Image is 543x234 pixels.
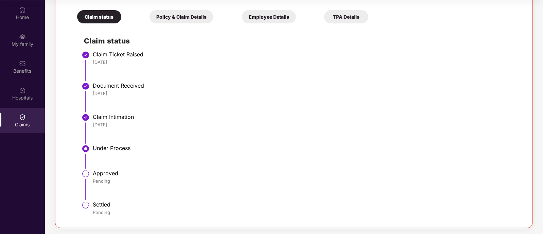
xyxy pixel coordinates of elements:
[19,114,26,121] img: svg+xml;base64,PHN2ZyBpZD0iQ2xhaW0iIHhtbG5zPSJodHRwOi8vd3d3LnczLm9yZy8yMDAwL3N2ZyIgd2lkdGg9IjIwIi...
[93,122,518,128] div: [DATE]
[93,201,518,208] div: Settled
[82,82,90,90] img: svg+xml;base64,PHN2ZyBpZD0iU3RlcC1Eb25lLTMyeDMyIiB4bWxucz0iaHR0cDovL3d3dy53My5vcmcvMjAwMC9zdmciIH...
[19,33,26,40] img: svg+xml;base64,PHN2ZyB3aWR0aD0iMjAiIGhlaWdodD0iMjAiIHZpZXdCb3g9IjAgMCAyMCAyMCIgZmlsbD0ibm9uZSIgeG...
[93,51,518,58] div: Claim Ticket Raised
[84,35,518,47] h2: Claim status
[93,209,518,215] div: Pending
[82,145,90,153] img: svg+xml;base64,PHN2ZyBpZD0iU3RlcC1BY3RpdmUtMzJ4MzIiIHhtbG5zPSJodHRwOi8vd3d3LnczLm9yZy8yMDAwL3N2Zy...
[77,10,121,23] div: Claim status
[324,10,368,23] div: TPA Details
[93,145,518,151] div: Under Process
[82,170,90,178] img: svg+xml;base64,PHN2ZyBpZD0iU3RlcC1QZW5kaW5nLTMyeDMyIiB4bWxucz0iaHR0cDovL3d3dy53My5vcmcvMjAwMC9zdm...
[150,10,213,23] div: Policy & Claim Details
[93,170,518,177] div: Approved
[93,113,518,120] div: Claim Intimation
[93,90,518,96] div: [DATE]
[93,59,518,65] div: [DATE]
[242,10,296,23] div: Employee Details
[93,82,518,89] div: Document Received
[19,6,26,13] img: svg+xml;base64,PHN2ZyBpZD0iSG9tZSIgeG1sbnM9Imh0dHA6Ly93d3cudzMub3JnLzIwMDAvc3ZnIiB3aWR0aD0iMjAiIG...
[19,87,26,94] img: svg+xml;base64,PHN2ZyBpZD0iSG9zcGl0YWxzIiB4bWxucz0iaHR0cDovL3d3dy53My5vcmcvMjAwMC9zdmciIHdpZHRoPS...
[82,113,90,122] img: svg+xml;base64,PHN2ZyBpZD0iU3RlcC1Eb25lLTMyeDMyIiB4bWxucz0iaHR0cDovL3d3dy53My5vcmcvMjAwMC9zdmciIH...
[82,51,90,59] img: svg+xml;base64,PHN2ZyBpZD0iU3RlcC1Eb25lLTMyeDMyIiB4bWxucz0iaHR0cDovL3d3dy53My5vcmcvMjAwMC9zdmciIH...
[19,60,26,67] img: svg+xml;base64,PHN2ZyBpZD0iQmVuZWZpdHMiIHhtbG5zPSJodHRwOi8vd3d3LnczLm9yZy8yMDAwL3N2ZyIgd2lkdGg9Ij...
[93,178,518,184] div: Pending
[82,201,90,209] img: svg+xml;base64,PHN2ZyBpZD0iU3RlcC1QZW5kaW5nLTMyeDMyIiB4bWxucz0iaHR0cDovL3d3dy53My5vcmcvMjAwMC9zdm...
